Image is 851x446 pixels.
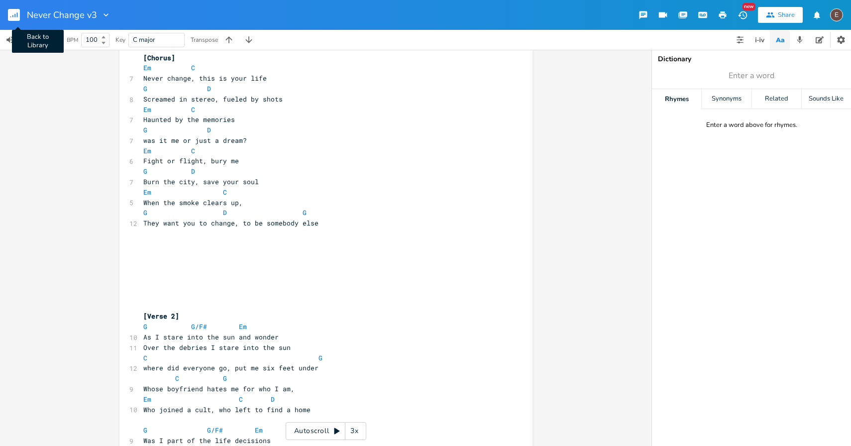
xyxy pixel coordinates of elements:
[207,125,211,134] span: D
[143,74,267,83] span: Never change, this is your life
[143,333,279,341] span: As I stare into the sun and wonder
[27,10,97,19] span: Never Change v3
[143,63,151,72] span: Em
[143,405,311,414] span: Who joined a cult, who left to find a home
[143,84,147,93] span: G
[239,322,247,331] span: Em
[223,374,227,383] span: G
[191,322,207,331] span: G/F#
[758,7,803,23] button: Share
[223,208,227,217] span: D
[143,343,291,352] span: Over the debries I stare into the sun
[143,426,147,435] span: G
[345,422,363,440] div: 3x
[143,115,235,124] span: Haunted by the memories
[286,422,366,440] div: Autoscroll
[115,37,125,43] div: Key
[239,395,243,404] span: C
[191,167,195,176] span: D
[207,84,211,93] span: D
[143,384,295,393] span: Whose boyfriend hates me for who I am,
[143,436,271,445] span: Was I part of the life decisions
[143,312,179,321] span: [Verse 2]
[143,188,151,197] span: Em
[143,146,151,155] span: Em
[143,136,247,145] span: was it me or just a dream?
[143,167,147,176] span: G
[303,208,307,217] span: G
[191,146,195,155] span: C
[658,56,845,63] div: Dictionary
[143,353,147,362] span: C
[143,105,151,114] span: Em
[8,3,28,27] button: Back to Library
[255,426,263,435] span: Em
[143,395,151,404] span: Em
[830,8,843,21] div: edward
[143,156,239,165] span: Fight or flight, bury me
[733,6,752,24] button: New
[143,95,283,104] span: Screamed in stereo, fueled by shots
[743,3,755,10] div: New
[319,353,322,362] span: G
[191,63,195,72] span: C
[752,89,801,109] div: Related
[729,70,774,82] span: Enter a word
[67,37,78,43] div: BPM
[143,177,259,186] span: Burn the city, save your soul
[652,89,701,109] div: Rhymes
[143,363,319,372] span: where did everyone go, put me six feet under
[191,105,195,114] span: C
[223,188,227,197] span: C
[143,219,319,227] span: They want you to change, to be somebody else
[175,374,179,383] span: C
[802,89,851,109] div: Sounds Like
[133,35,155,44] span: C major
[143,53,175,62] span: [Chorus]
[143,322,147,331] span: G
[207,426,223,435] span: G/F#
[778,10,795,19] div: Share
[191,37,218,43] div: Transpose
[706,121,797,129] div: Enter a word above for rhymes.
[271,395,275,404] span: D
[702,89,751,109] div: Synonyms
[143,125,147,134] span: G
[143,198,243,207] span: When the smoke clears up,
[830,3,843,26] button: E
[143,208,147,217] span: G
